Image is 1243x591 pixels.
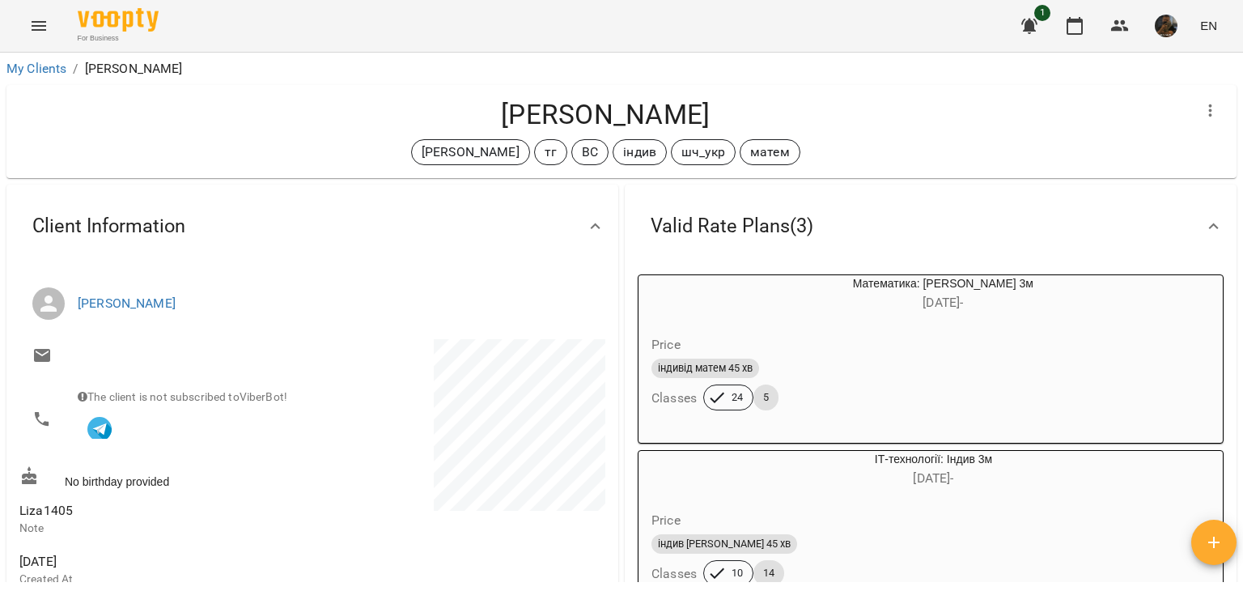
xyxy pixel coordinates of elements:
[422,142,520,162] p: [PERSON_NAME]
[19,552,309,572] span: [DATE]
[638,275,716,314] div: Математика: Індив 3м
[411,139,530,165] div: [PERSON_NAME]
[651,214,813,239] span: Valid Rate Plans ( 3 )
[923,295,963,310] span: [DATE] -
[625,185,1237,268] div: Valid Rate Plans(3)
[534,139,567,165] div: тг
[87,417,112,441] img: Telegram
[32,214,185,239] span: Client Information
[716,451,1151,490] div: ІТ-технології: Індив 3м
[722,566,753,580] span: 10
[78,295,176,311] a: [PERSON_NAME]
[671,139,736,165] div: шч_укр
[78,8,159,32] img: Voopty Logo
[651,509,681,532] h6: Price
[638,451,716,490] div: ІТ-технології: Індив 3м
[1194,11,1224,40] button: EN
[651,563,697,585] h6: Classes
[78,405,121,449] button: In touch with VooptyBot
[78,390,287,403] span: The client is not subscribed to ViberBot!
[753,566,784,580] span: 14
[19,572,309,588] p: Created At
[19,521,309,537] p: Note
[545,142,557,162] p: тг
[722,390,753,405] span: 24
[19,6,58,45] button: Menu
[19,98,1191,131] h4: [PERSON_NAME]
[73,59,78,79] li: /
[651,537,797,551] span: індив [PERSON_NAME] 45 хв
[913,470,953,486] span: [DATE] -
[750,142,790,162] p: матем
[753,390,778,405] span: 5
[6,59,1237,79] nav: breadcrumb
[681,142,725,162] p: шч_укр
[1034,5,1050,21] span: 1
[16,463,312,493] div: No birthday provided
[85,59,183,79] p: [PERSON_NAME]
[716,275,1170,314] div: Математика: [PERSON_NAME] 3м
[19,503,73,518] span: Liza1405
[740,139,800,165] div: матем
[78,33,159,44] span: For Business
[1155,15,1177,37] img: 38836d50468c905d322a6b1b27ef4d16.jpg
[638,275,1170,430] button: Математика: [PERSON_NAME] 3м[DATE]- Priceіндивід матем 45 хвClasses245
[651,361,759,376] span: індивід матем 45 хв
[6,61,66,76] a: My Clients
[623,142,656,162] p: індив
[1200,17,1217,34] span: EN
[613,139,667,165] div: індив
[651,387,697,410] h6: Classes
[571,139,609,165] div: ВС
[582,142,598,162] p: ВС
[6,185,618,268] div: Client Information
[651,334,681,356] h6: Price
